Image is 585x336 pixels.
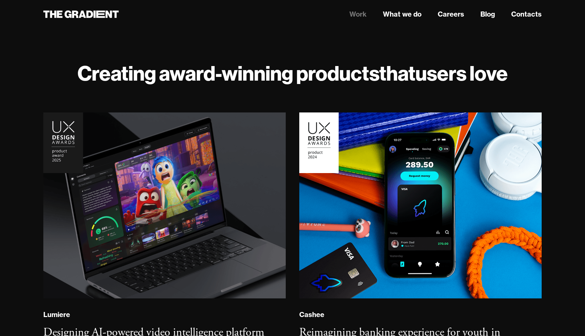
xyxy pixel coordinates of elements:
[438,9,464,19] a: Careers
[383,9,421,19] a: What we do
[511,9,542,19] a: Contacts
[43,310,70,319] div: Lumiere
[43,61,542,85] h1: Creating award-winning products users love
[480,9,495,19] a: Blog
[379,60,415,86] strong: that
[349,9,367,19] a: Work
[299,310,324,319] div: Cashee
